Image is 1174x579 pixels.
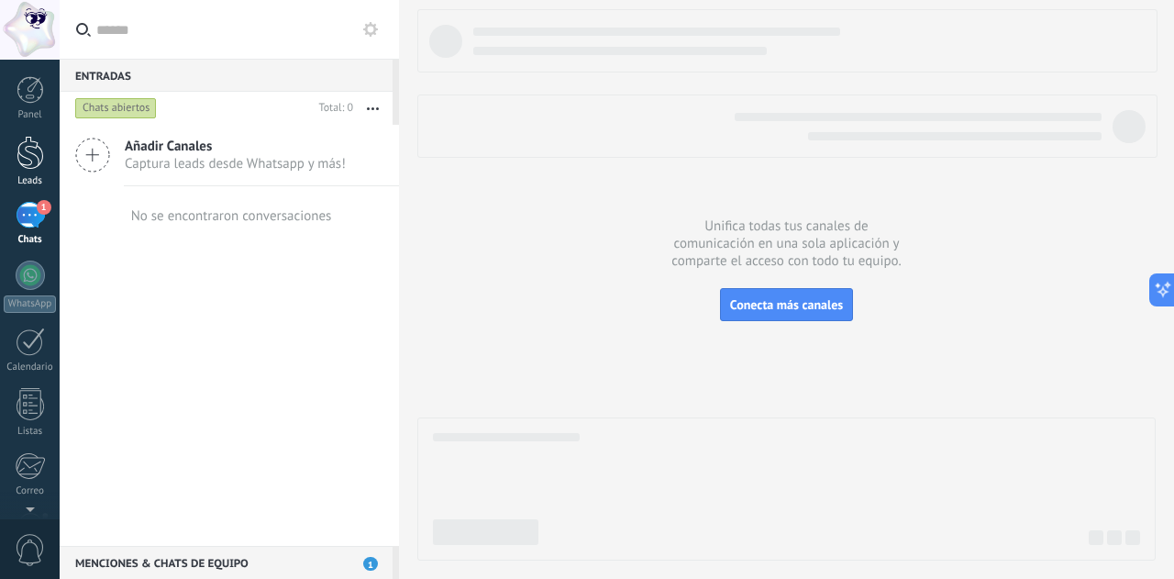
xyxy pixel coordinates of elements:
div: Listas [4,426,57,438]
button: Más [353,92,393,125]
div: Entradas [60,59,393,92]
div: Leads [4,175,57,187]
button: Conecta más canales [720,288,853,321]
span: Añadir Canales [125,138,346,155]
div: Calendario [4,362,57,373]
div: Menciones & Chats de equipo [60,546,393,579]
span: 1 [37,200,51,215]
div: Chats abiertos [75,97,157,119]
div: Panel [4,109,57,121]
div: Total: 0 [312,99,353,117]
span: 1 [363,557,378,571]
div: Correo [4,485,57,497]
span: Conecta más canales [730,296,843,313]
div: WhatsApp [4,295,56,313]
div: No se encontraron conversaciones [131,207,332,225]
span: Captura leads desde Whatsapp y más! [125,155,346,173]
div: Chats [4,234,57,246]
